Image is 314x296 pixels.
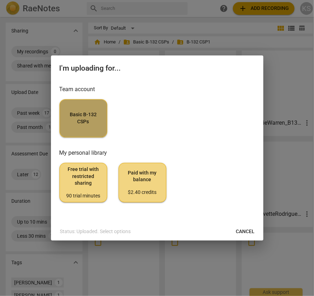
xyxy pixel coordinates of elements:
[59,99,107,137] button: Basic B-132 CSPs
[230,225,261,238] button: Cancel
[125,189,160,196] div: $2.40 credits
[59,149,255,157] h3: My personal library
[119,163,166,202] button: Paid with my balance$2.40 credits
[60,228,131,235] p: Status: Uploaded. Select options
[125,170,160,196] span: Paid with my balance
[59,163,107,202] button: Free trial with restricted sharing90 trial minutes
[65,111,101,125] span: Basic B-132 CSPs
[59,64,255,73] h2: I'm uploading for...
[236,228,255,235] span: Cancel
[65,166,101,199] span: Free trial with restricted sharing
[59,85,255,94] h3: Team account
[65,193,101,200] div: 90 trial minutes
